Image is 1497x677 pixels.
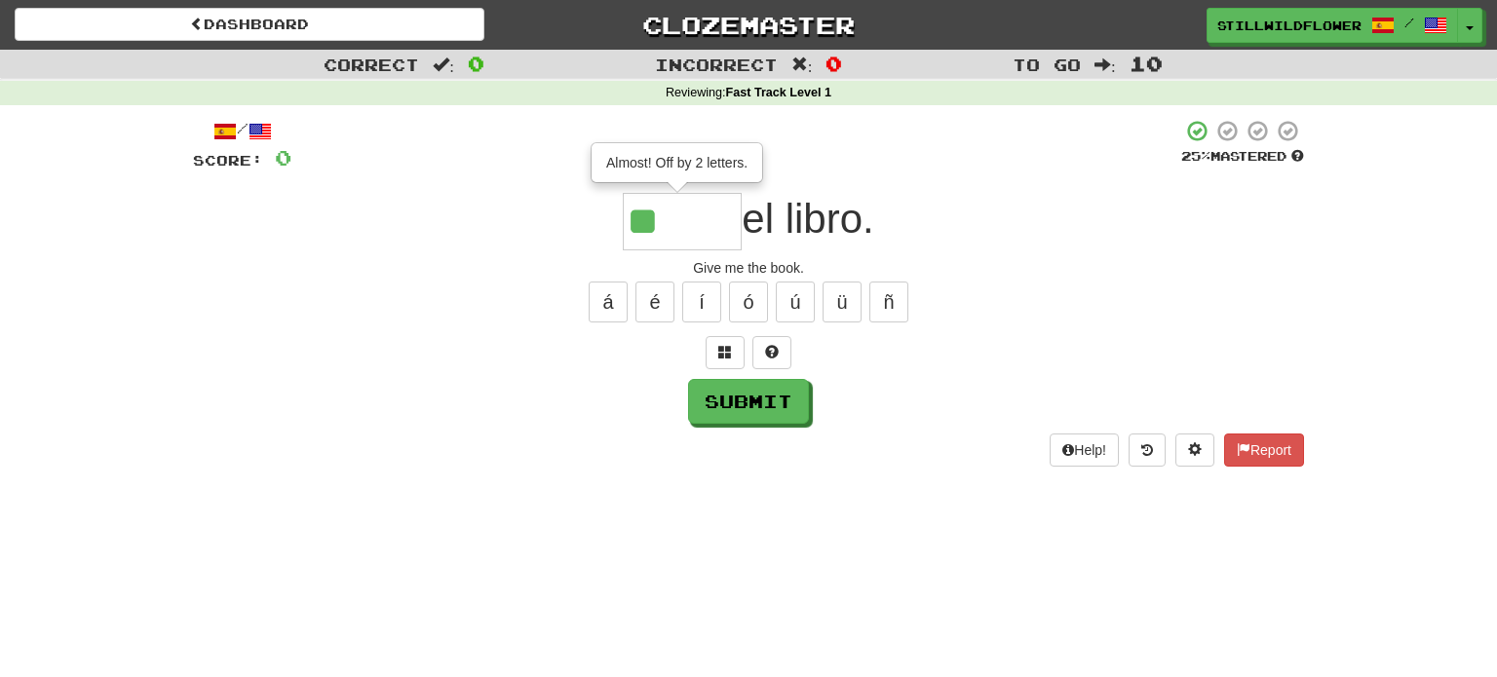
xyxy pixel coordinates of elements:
[324,55,419,74] span: Correct
[193,119,291,143] div: /
[635,282,674,322] button: é
[193,258,1304,278] div: Give me the book.
[606,155,748,170] span: Almost! Off by 2 letters.
[1130,52,1163,75] span: 10
[1013,55,1081,74] span: To go
[688,379,809,424] button: Submit
[823,282,862,322] button: ü
[706,336,745,369] button: Switch sentence to multiple choice alt+p
[776,282,815,322] button: ú
[193,152,263,169] span: Score:
[752,336,791,369] button: Single letter hint - you only get 1 per sentence and score half the points! alt+h
[825,52,842,75] span: 0
[682,282,721,322] button: í
[726,86,832,99] strong: Fast Track Level 1
[589,282,628,322] button: á
[1050,433,1119,467] button: Help!
[468,52,484,75] span: 0
[791,56,813,73] span: :
[1181,148,1210,164] span: 25 %
[1217,17,1362,34] span: StillWildflower641
[514,8,983,42] a: Clozemaster
[15,8,484,41] a: Dashboard
[433,56,454,73] span: :
[742,196,873,242] span: el libro.
[1181,148,1304,166] div: Mastered
[275,145,291,169] span: 0
[1129,433,1166,467] button: Round history (alt+y)
[1094,56,1116,73] span: :
[729,282,768,322] button: ó
[655,55,778,74] span: Incorrect
[1404,16,1414,29] span: /
[869,282,908,322] button: ñ
[1224,433,1304,467] button: Report
[1207,8,1458,43] a: StillWildflower641 /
